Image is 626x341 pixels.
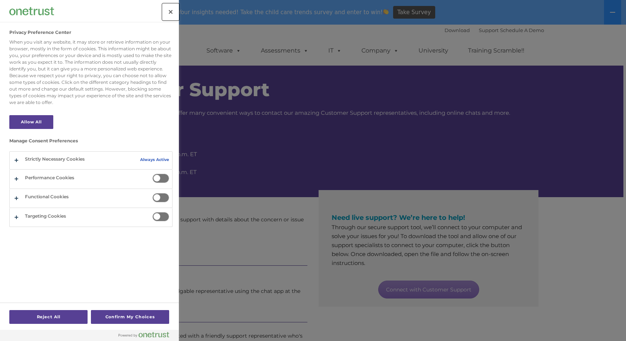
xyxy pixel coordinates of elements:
h2: Privacy Preference Center [9,30,71,35]
button: Reject All [9,310,88,324]
button: Confirm My Choices [91,310,169,324]
div: Company Logo [9,4,54,19]
img: Company Logo [9,7,54,15]
h3: Manage Consent Preferences [9,138,173,147]
button: Close [162,4,179,20]
a: Powered by OneTrust Opens in a new Tab [118,332,175,341]
img: Powered by OneTrust Opens in a new Tab [118,332,169,338]
button: Allow All [9,115,53,129]
div: When you visit any website, it may store or retrieve information on your browser, mostly in the f... [9,39,173,106]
